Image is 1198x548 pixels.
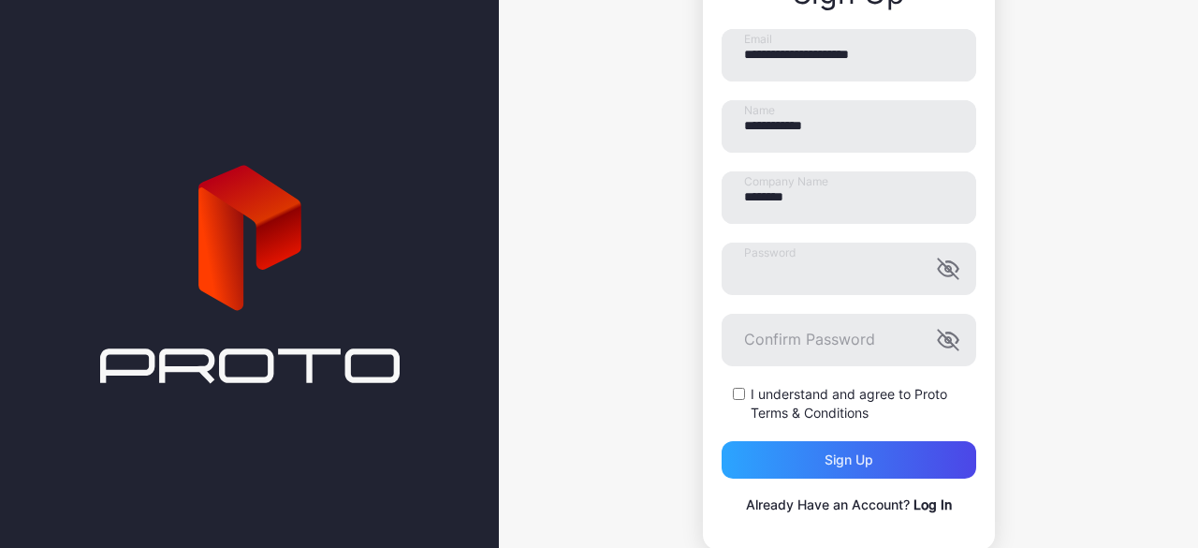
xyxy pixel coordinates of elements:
a: Proto Terms & Conditions [751,386,947,421]
button: Sign up [722,441,976,479]
input: Company Name [722,171,976,224]
div: Sign up [825,452,873,467]
input: Password [722,243,976,295]
p: Already Have an Account? [722,494,976,516]
label: I understand and agree to [751,385,976,422]
input: Confirm Password [722,314,976,366]
input: Name [722,100,976,153]
input: Email [722,29,976,81]
button: Password [937,258,959,280]
button: Confirm Password [937,329,959,351]
a: Log In [913,496,952,512]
